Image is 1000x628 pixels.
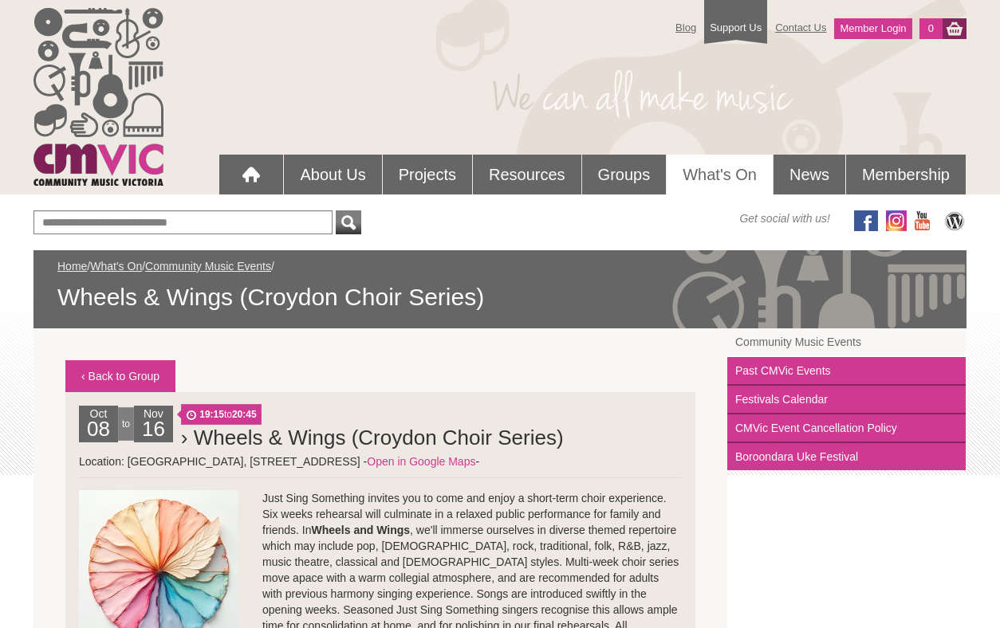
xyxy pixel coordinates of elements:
h2: 16 [138,422,169,442]
span: Wheels & Wings (Croydon Choir Series) [57,282,943,312]
span: to [181,404,262,425]
h2: › Wheels & Wings (Croydon Choir Series) [181,422,682,453]
div: Oct [79,406,118,442]
div: / / / [57,258,943,312]
a: Festivals Calendar [727,386,966,414]
a: About Us [284,155,381,194]
a: Past CMVic Events [727,357,966,386]
span: Get social with us! [739,210,830,226]
img: CMVic Blog [943,210,967,231]
img: cmvic_logo.png [33,8,163,186]
a: CMVic Event Cancellation Policy [727,414,966,443]
a: What's On [667,155,773,194]
div: Nov [134,406,173,442]
a: Contact Us [767,14,834,41]
a: Projects [383,155,472,194]
a: Resources [473,155,581,194]
a: Membership [846,155,966,194]
a: Groups [582,155,667,194]
a: Member Login [834,18,911,39]
div: to [118,407,134,441]
a: ‹ Back to Group [65,360,175,392]
strong: Wheels and Wings [311,524,410,536]
strong: 19:15 [199,409,224,420]
h2: 08 [83,422,114,442]
a: News [774,155,845,194]
a: Home [57,260,87,273]
a: 0 [919,18,943,39]
a: Blog [667,14,704,41]
a: Open in Google Maps [367,455,475,468]
a: What's On [90,260,142,273]
strong: 20:45 [232,409,257,420]
a: Community Music Events [145,260,271,273]
img: icon-instagram.png [886,210,907,231]
a: Boroondara Uke Festival [727,443,966,470]
a: Community Music Events [727,328,966,357]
